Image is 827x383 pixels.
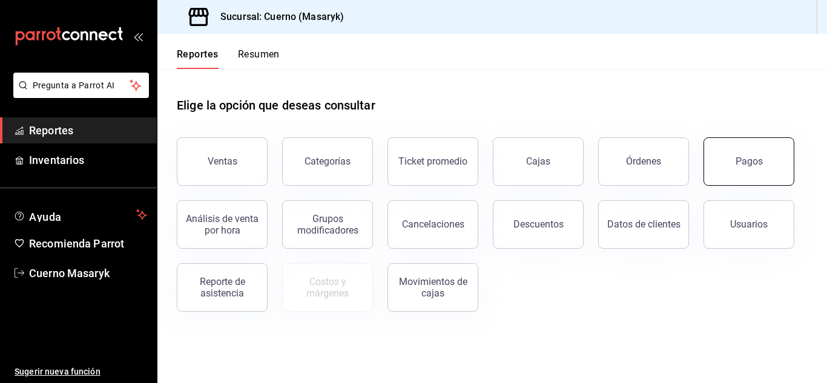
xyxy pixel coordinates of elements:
div: Grupos modificadores [290,213,365,236]
div: Categorías [305,155,351,167]
button: Categorías [282,137,373,186]
button: Datos de clientes [598,200,689,249]
button: Pregunta a Parrot AI [13,73,149,98]
div: Cancelaciones [402,218,464,230]
button: Movimientos de cajas [387,263,478,312]
button: Grupos modificadores [282,200,373,249]
div: Reporte de asistencia [185,276,260,299]
button: Reporte de asistencia [177,263,268,312]
button: Cancelaciones [387,200,478,249]
h3: Sucursal: Cuerno (Masaryk) [211,10,344,24]
button: Órdenes [598,137,689,186]
span: Reportes [29,122,147,139]
button: Ticket promedio [387,137,478,186]
button: Usuarios [703,200,794,249]
div: Datos de clientes [607,218,680,230]
span: Ayuda [29,208,131,222]
button: Ventas [177,137,268,186]
div: Descuentos [513,218,564,230]
span: Inventarios [29,152,147,168]
button: Pagos [703,137,794,186]
div: Movimientos de cajas [395,276,470,299]
button: Contrata inventarios para ver este reporte [282,263,373,312]
span: Cuerno Masaryk [29,265,147,281]
div: navigation tabs [177,48,280,69]
div: Ventas [208,155,237,167]
button: Descuentos [493,200,584,249]
h1: Elige la opción que deseas consultar [177,96,375,114]
button: Reportes [177,48,219,69]
div: Ticket promedio [398,155,467,167]
button: Cajas [493,137,584,186]
div: Análisis de venta por hora [185,213,260,236]
div: Costos y márgenes [290,276,365,299]
div: Pagos [736,155,763,167]
span: Pregunta a Parrot AI [33,79,130,92]
div: Cajas [526,155,550,167]
button: Resumen [238,48,280,69]
div: Órdenes [626,155,661,167]
span: Sugerir nueva función [15,365,147,378]
div: Usuarios [730,218,768,230]
button: open_drawer_menu [133,31,143,41]
a: Pregunta a Parrot AI [8,88,149,100]
button: Análisis de venta por hora [177,200,268,249]
span: Recomienda Parrot [29,235,147,252]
